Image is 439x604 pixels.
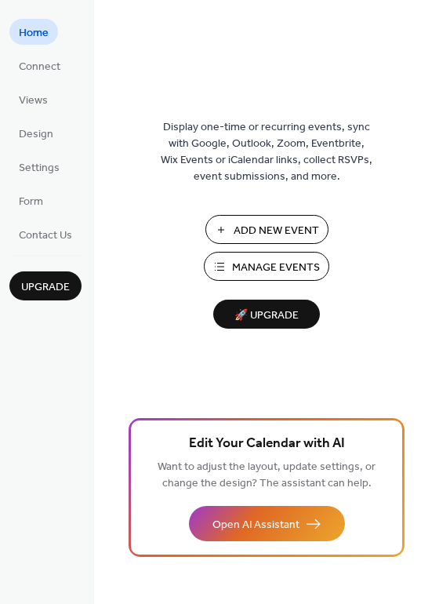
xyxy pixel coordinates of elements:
[212,517,299,533] span: Open AI Assistant
[19,194,43,210] span: Form
[9,271,82,300] button: Upgrade
[189,433,345,455] span: Edit Your Calendar with AI
[9,154,69,180] a: Settings
[9,19,58,45] a: Home
[19,25,49,42] span: Home
[19,227,72,244] span: Contact Us
[205,215,328,244] button: Add New Event
[19,160,60,176] span: Settings
[19,93,48,109] span: Views
[232,260,320,276] span: Manage Events
[189,506,345,541] button: Open AI Assistant
[19,126,53,143] span: Design
[234,223,319,239] span: Add New Event
[21,279,70,296] span: Upgrade
[9,187,53,213] a: Form
[213,300,320,329] button: 🚀 Upgrade
[158,457,376,494] span: Want to adjust the layout, update settings, or change the design? The assistant can help.
[9,86,57,112] a: Views
[9,120,63,146] a: Design
[161,119,372,185] span: Display one-time or recurring events, sync with Google, Outlook, Zoom, Eventbrite, Wix Events or ...
[9,53,70,78] a: Connect
[223,305,310,326] span: 🚀 Upgrade
[19,59,60,75] span: Connect
[9,221,82,247] a: Contact Us
[204,252,329,281] button: Manage Events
